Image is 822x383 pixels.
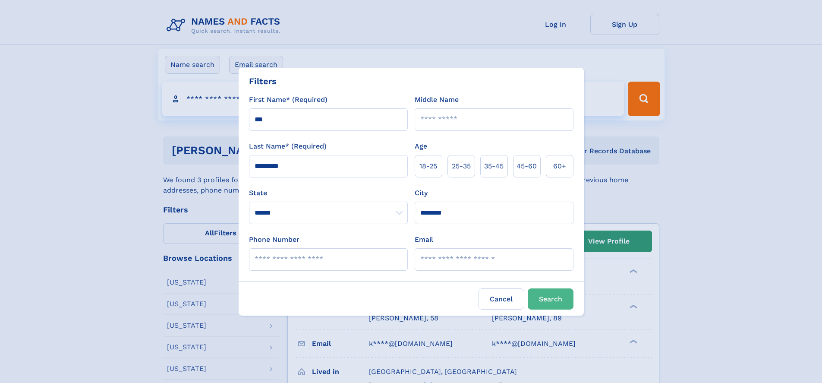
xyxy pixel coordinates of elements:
[249,234,299,245] label: Phone Number
[249,95,328,105] label: First Name* (Required)
[249,75,277,88] div: Filters
[249,141,327,152] label: Last Name* (Required)
[419,161,437,171] span: 18‑25
[553,161,566,171] span: 60+
[452,161,471,171] span: 25‑35
[415,95,459,105] label: Middle Name
[479,288,524,310] label: Cancel
[415,141,427,152] label: Age
[249,188,408,198] label: State
[415,234,433,245] label: Email
[517,161,537,171] span: 45‑60
[415,188,428,198] label: City
[484,161,504,171] span: 35‑45
[528,288,573,310] button: Search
